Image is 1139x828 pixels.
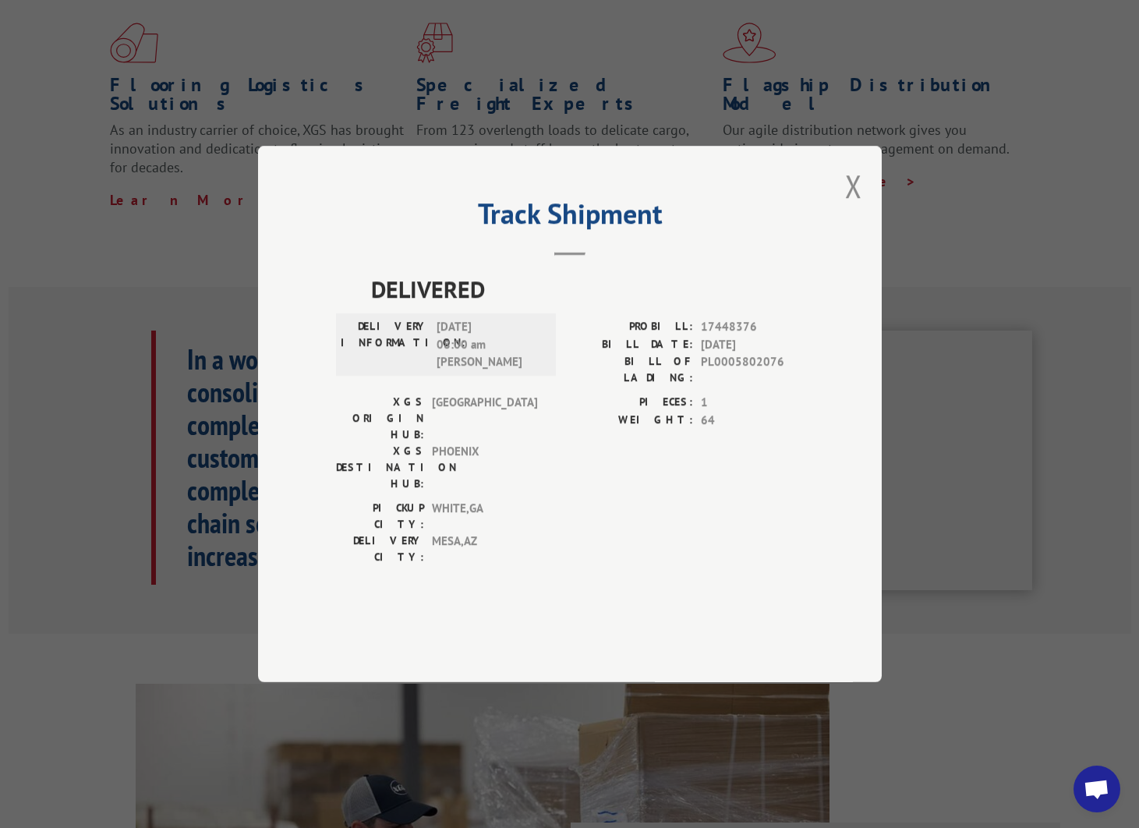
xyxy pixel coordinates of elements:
span: 64 [701,412,804,430]
span: [GEOGRAPHIC_DATA] [432,394,537,443]
label: DELIVERY INFORMATION: [341,318,429,371]
h2: Track Shipment [336,203,804,232]
span: [DATE] [701,336,804,354]
span: MESA , AZ [432,533,537,565]
span: DELIVERED [371,271,804,306]
label: XGS DESTINATION HUB: [336,443,424,492]
label: DELIVERY CITY: [336,533,424,565]
label: PROBILL: [570,318,693,336]
label: BILL OF LADING: [570,353,693,386]
span: PL0005802076 [701,353,804,386]
span: 17448376 [701,318,804,336]
label: BILL DATE: [570,336,693,354]
label: WEIGHT: [570,412,693,430]
label: PIECES: [570,394,693,412]
a: Open chat [1074,766,1120,812]
span: 1 [701,394,804,412]
button: Close modal [845,165,862,207]
label: PICKUP CITY: [336,500,424,533]
span: PHOENIX [432,443,537,492]
label: XGS ORIGIN HUB: [336,394,424,443]
span: [DATE] 08:00 am [PERSON_NAME] [437,318,542,371]
span: WHITE , GA [432,500,537,533]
